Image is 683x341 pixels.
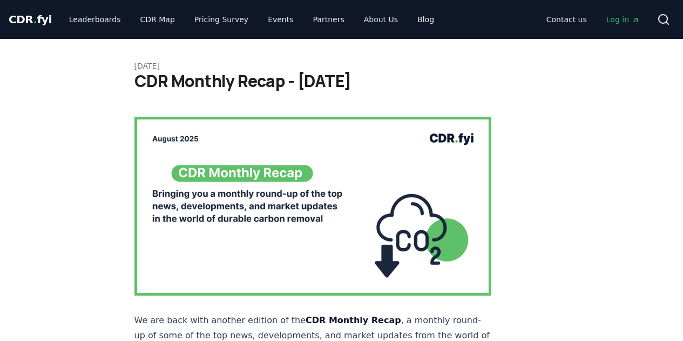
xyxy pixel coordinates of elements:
img: blog post image [134,117,492,296]
a: CDR.fyi [9,12,52,27]
a: Log in [598,10,648,29]
p: [DATE] [134,61,549,71]
a: Contact us [538,10,596,29]
a: Leaderboards [60,10,130,29]
h1: CDR Monthly Recap - [DATE] [134,71,549,91]
a: Blog [409,10,443,29]
a: Pricing Survey [186,10,257,29]
a: Events [259,10,302,29]
a: CDR Map [132,10,184,29]
a: Partners [305,10,353,29]
span: . [33,13,37,26]
span: CDR fyi [9,13,52,26]
span: Log in [606,14,640,25]
a: About Us [355,10,407,29]
strong: CDR Monthly Recap [306,315,401,325]
nav: Main [60,10,443,29]
nav: Main [538,10,648,29]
